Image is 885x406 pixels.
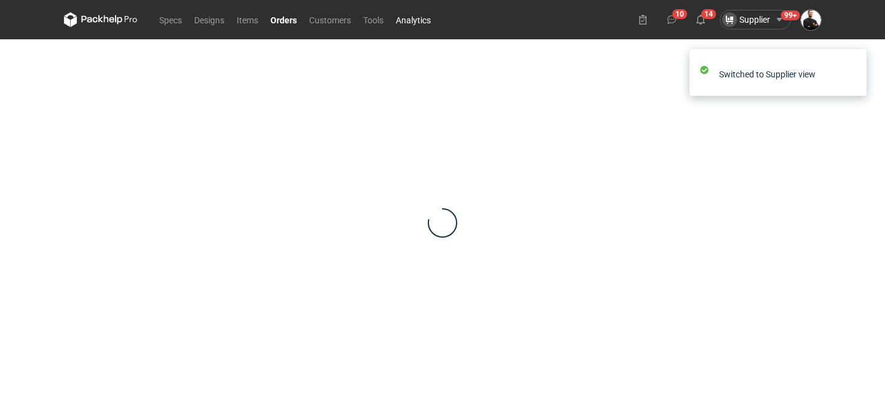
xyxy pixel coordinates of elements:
div: Supplier [722,12,770,27]
a: Customers [303,12,357,27]
a: Items [230,12,264,27]
button: 10 [662,10,682,29]
button: 14 [691,10,710,29]
button: Supplier99+ [720,10,801,29]
a: Tools [357,12,390,27]
svg: Packhelp Pro [64,12,138,27]
button: close [848,68,857,80]
div: Switched to Supplier view [719,68,848,80]
a: Specs [153,12,188,27]
a: Orders [264,12,303,27]
a: Analytics [390,12,437,27]
img: Adam Fabirkiewicz [801,10,821,30]
a: Designs [188,12,230,27]
div: 99+ [784,11,797,20]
